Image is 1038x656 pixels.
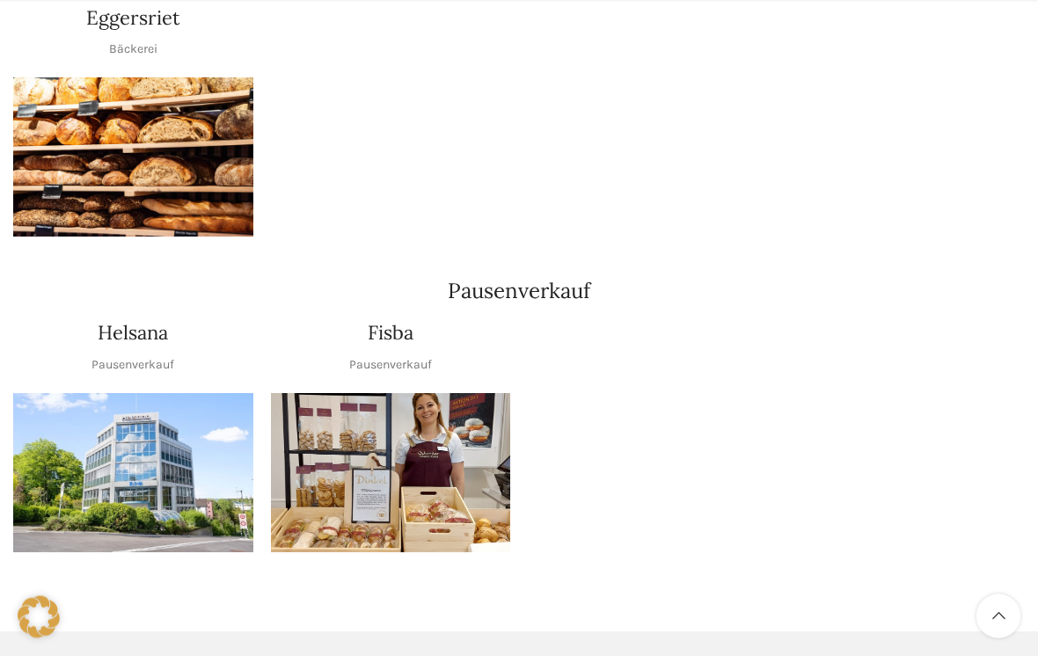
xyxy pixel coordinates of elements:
h2: Pausenverkauf [13,281,1025,302]
a: Scroll to top button [976,594,1020,638]
p: Pausenverkauf [349,356,432,375]
h4: Eggersriet [86,5,180,33]
div: 1 / 1 [271,394,511,554]
h4: Fisba [368,320,413,347]
img: 20230228_153619-1-800x800 [271,394,511,554]
div: 1 / 1 [13,78,253,238]
img: schwyter-34 [13,78,253,238]
p: Pausenverkauf [91,356,174,375]
h4: Helsana [98,320,168,347]
img: image.imageWidth__1140 [13,394,253,554]
p: Bäckerei [109,40,157,60]
div: 1 / 1 [13,394,253,554]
